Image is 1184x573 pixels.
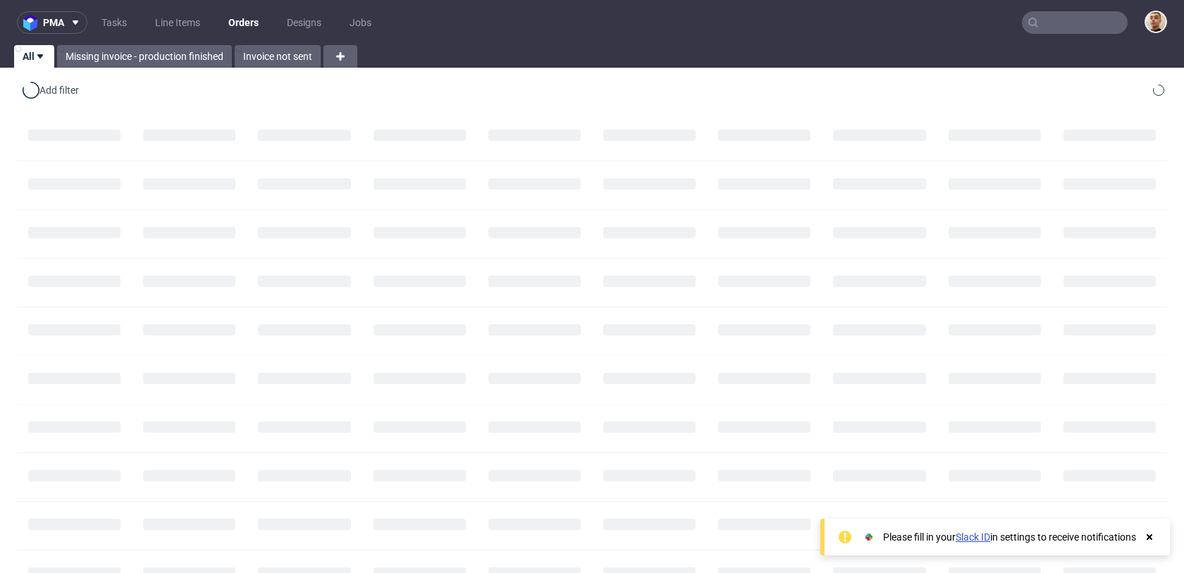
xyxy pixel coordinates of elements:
[862,530,876,544] img: Slack
[43,18,64,27] span: pma
[235,45,321,68] a: Invoice not sent
[220,11,267,34] a: Orders
[278,11,330,34] a: Designs
[93,11,135,34] a: Tasks
[883,530,1136,544] div: Please fill in your in settings to receive notifications
[57,45,232,68] a: Missing invoice - production finished
[147,11,209,34] a: Line Items
[956,531,990,543] a: Slack ID
[23,15,43,31] img: logo
[1146,12,1166,32] img: Bartłomiej Leśniczuk
[17,11,87,34] button: pma
[341,11,380,34] a: Jobs
[14,45,54,68] a: All
[20,79,82,101] div: Add filter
